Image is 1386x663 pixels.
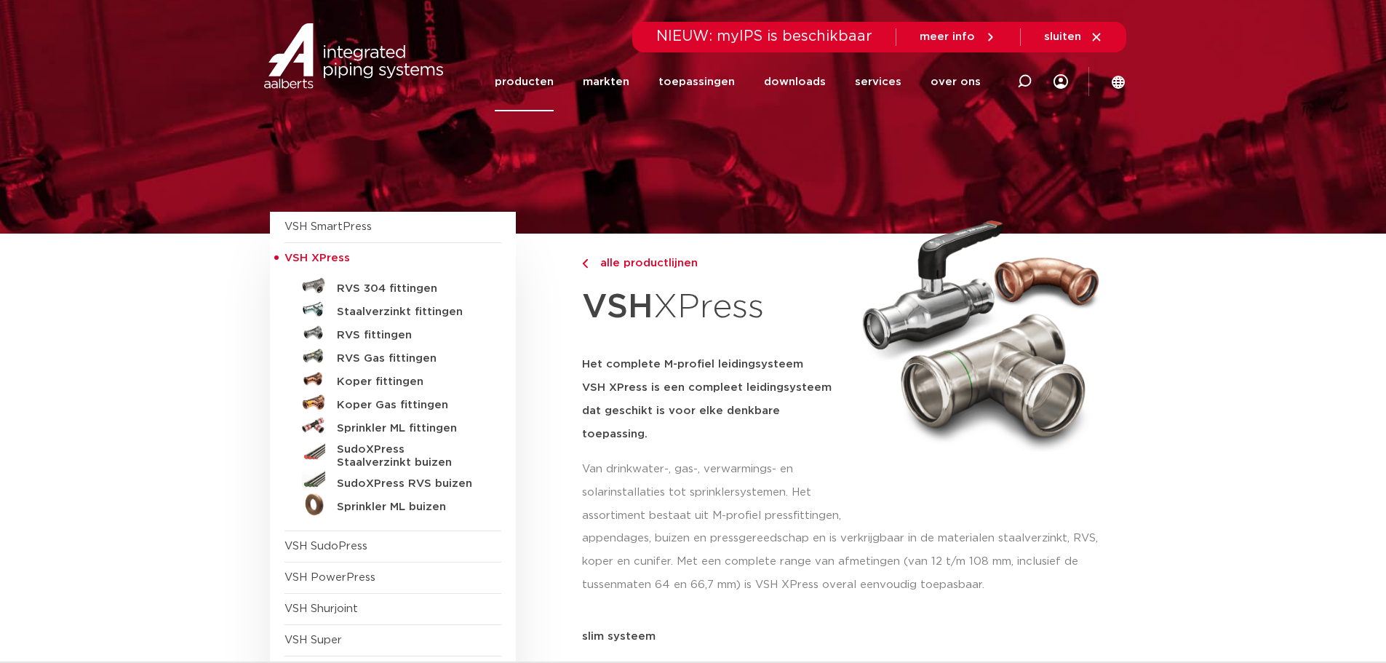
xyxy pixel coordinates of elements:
a: VSH SmartPress [284,221,372,232]
a: RVS 304 fittingen [284,274,501,298]
a: VSH Shurjoint [284,603,358,614]
a: SudoXPress RVS buizen [284,469,501,493]
a: sluiten [1044,31,1103,44]
h5: Koper Gas fittingen [337,399,481,412]
h5: SudoXPress RVS buizen [337,477,481,491]
span: alle productlijnen [592,258,698,269]
a: services [855,52,901,111]
h5: Sprinkler ML fittingen [337,422,481,435]
a: producten [495,52,554,111]
span: meer info [920,31,975,42]
a: Koper Gas fittingen [284,391,501,414]
a: meer info [920,31,997,44]
span: sluiten [1044,31,1081,42]
h5: Sprinkler ML buizen [337,501,481,514]
strong: VSH [582,290,653,324]
a: over ons [931,52,981,111]
a: RVS fittingen [284,321,501,344]
h5: Staalverzinkt fittingen [337,306,481,319]
h5: Koper fittingen [337,376,481,389]
a: VSH SudoPress [284,541,367,552]
p: slim systeem [582,631,1117,642]
h5: RVS 304 fittingen [337,282,481,295]
span: NIEUW: myIPS is beschikbaar [656,29,872,44]
h5: Het complete M-profiel leidingsysteem VSH XPress is een compleet leidingsysteem dat geschikt is v... [582,353,845,446]
p: appendages, buizen en pressgereedschap en is verkrijgbaar in de materialen staalverzinkt, RVS, ko... [582,527,1117,597]
h5: RVS Gas fittingen [337,352,481,365]
span: VSH XPress [284,253,350,263]
a: SudoXPress Staalverzinkt buizen [284,437,501,469]
a: VSH Super [284,635,342,646]
a: Sprinkler ML buizen [284,493,501,516]
p: Van drinkwater-, gas-, verwarmings- en solarinstallaties tot sprinklersystemen. Het assortiment b... [582,458,845,528]
a: VSH PowerPress [284,572,375,583]
a: Sprinkler ML fittingen [284,414,501,437]
h5: RVS fittingen [337,329,481,342]
a: toepassingen [658,52,735,111]
img: chevron-right.svg [582,259,588,269]
a: alle productlijnen [582,255,845,272]
a: markten [583,52,629,111]
div: my IPS [1054,52,1068,111]
h1: XPress [582,279,845,336]
a: downloads [764,52,826,111]
nav: Menu [495,52,981,111]
a: RVS Gas fittingen [284,344,501,368]
a: Koper fittingen [284,368,501,391]
a: Staalverzinkt fittingen [284,298,501,321]
h5: SudoXPress Staalverzinkt buizen [337,443,481,469]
